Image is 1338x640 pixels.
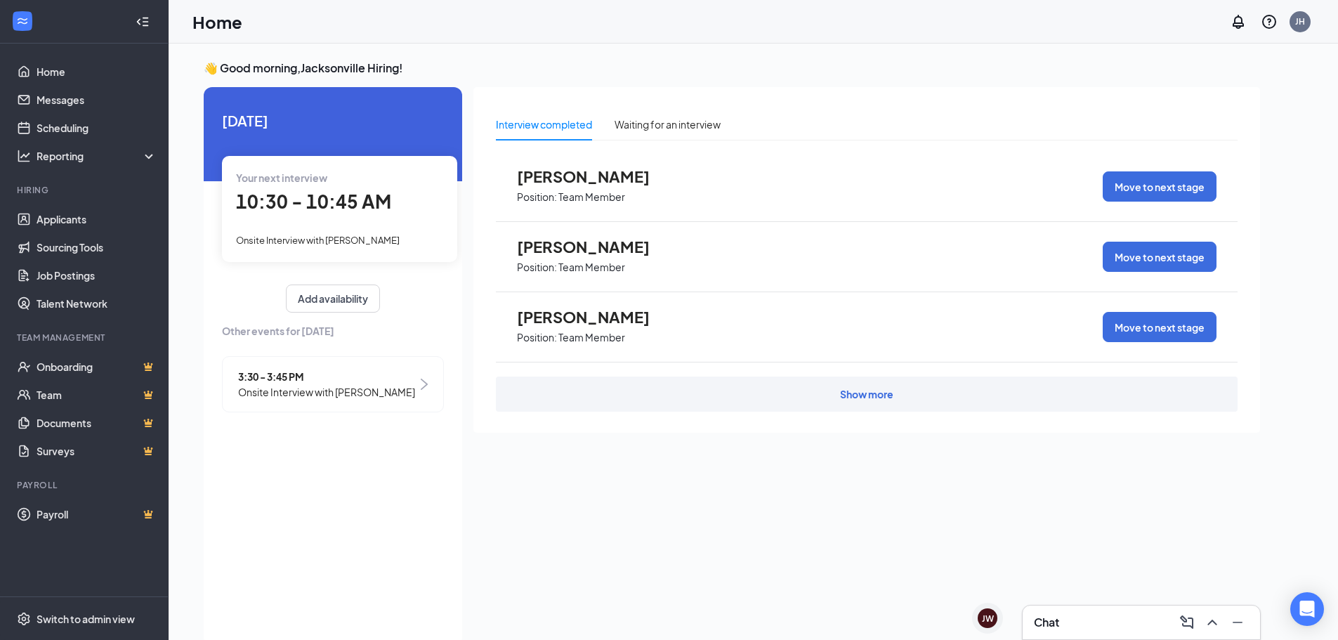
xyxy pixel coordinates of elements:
div: JW [982,613,994,625]
h3: Chat [1034,615,1059,630]
a: Job Postings [37,261,157,289]
button: Minimize [1226,611,1249,634]
a: SurveysCrown [37,437,157,465]
h1: Home [192,10,242,34]
p: Team Member [558,190,625,204]
svg: Minimize [1229,614,1246,631]
a: DocumentsCrown [37,409,157,437]
button: Move to next stage [1103,312,1216,342]
div: Switch to admin view [37,612,135,626]
a: Scheduling [37,114,157,142]
svg: Collapse [136,15,150,29]
p: Position: [517,331,557,344]
p: Team Member [558,331,625,344]
svg: ComposeMessage [1179,614,1195,631]
span: Onsite Interview with [PERSON_NAME] [238,384,415,400]
div: Interview completed [496,117,592,132]
p: Position: [517,261,557,274]
h3: 👋 Good morning, Jacksonville Hiring ! [204,60,1260,76]
a: Messages [37,86,157,114]
button: ComposeMessage [1176,611,1198,634]
div: Team Management [17,332,154,344]
p: Team Member [558,261,625,274]
button: Add availability [286,285,380,313]
div: Open Intercom Messenger [1290,592,1324,626]
span: [PERSON_NAME] [517,237,671,256]
a: Sourcing Tools [37,233,157,261]
svg: QuestionInfo [1261,13,1278,30]
span: Other events for [DATE] [222,323,444,339]
span: Onsite Interview with [PERSON_NAME] [236,235,400,246]
span: [PERSON_NAME] [517,308,671,326]
span: [PERSON_NAME] [517,167,671,185]
div: Payroll [17,479,154,491]
button: Move to next stage [1103,171,1216,202]
div: Hiring [17,184,154,196]
svg: WorkstreamLogo [15,14,29,28]
div: Reporting [37,149,157,163]
p: Position: [517,190,557,204]
span: 10:30 - 10:45 AM [236,190,391,213]
svg: Notifications [1230,13,1247,30]
a: Home [37,58,157,86]
span: 3:30 - 3:45 PM [238,369,415,384]
div: Waiting for an interview [615,117,721,132]
a: OnboardingCrown [37,353,157,381]
svg: Settings [17,612,31,626]
span: [DATE] [222,110,444,131]
div: Show more [840,387,893,401]
button: ChevronUp [1201,611,1224,634]
button: Move to next stage [1103,242,1216,272]
svg: Analysis [17,149,31,163]
span: Your next interview [236,171,327,184]
div: JH [1295,15,1305,27]
a: TeamCrown [37,381,157,409]
a: PayrollCrown [37,500,157,528]
a: Talent Network [37,289,157,318]
a: Applicants [37,205,157,233]
svg: ChevronUp [1204,614,1221,631]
